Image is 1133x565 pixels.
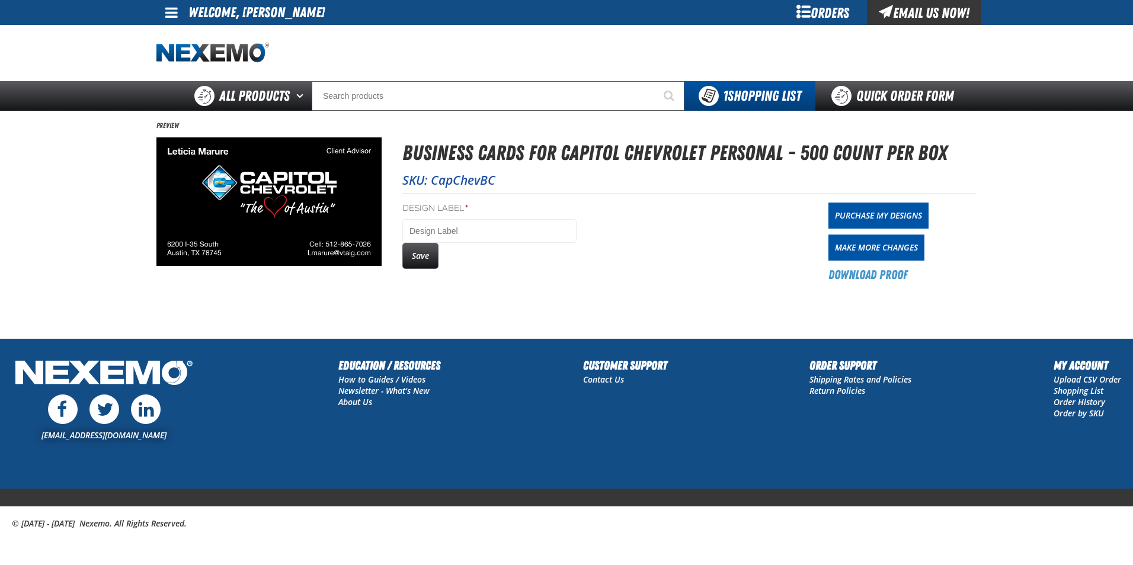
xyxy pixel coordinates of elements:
[338,357,440,374] h2: Education / Resources
[1054,396,1105,407] a: Order History
[684,81,815,111] button: You have 1 Shopping List. Open to view details
[723,88,728,104] strong: 1
[156,121,179,130] span: Preview
[156,43,269,63] a: Home
[1054,357,1121,374] h2: My Account
[809,374,911,385] a: Shipping Rates and Policies
[809,357,911,374] h2: Order Support
[41,429,167,441] a: [EMAIL_ADDRESS][DOMAIN_NAME]
[219,85,290,107] span: All Products
[1054,374,1121,385] a: Upload CSV Order
[828,267,908,283] a: Download Proof
[338,374,425,385] a: How to Guides / Videos
[292,81,312,111] button: Open All Products pages
[338,396,372,407] a: About Us
[583,374,624,385] a: Contact Us
[402,137,977,169] h1: Business Cards for Capitol Chevrolet Personal - 500 count per box
[815,81,976,111] a: Quick Order Form
[156,137,382,266] img: CapChevBC-CapChevBC3.5x2-1755019799-689b7a174fdc7596371234.jpg
[402,203,577,214] label: Design Label
[1054,407,1104,419] a: Order by SKU
[156,43,269,63] img: Nexemo logo
[723,88,801,104] span: Shopping List
[338,385,430,396] a: Newsletter - What's New
[402,219,577,243] input: Design Label
[312,81,684,111] input: Search
[12,357,196,391] img: Nexemo Logo
[583,357,667,374] h2: Customer Support
[809,385,865,396] a: Return Policies
[828,235,924,261] a: Make More Changes
[828,203,929,229] a: Purchase My Designs
[402,172,495,188] span: SKU: CapChevBC
[655,81,684,111] button: Start Searching
[402,243,439,269] button: Save
[1054,385,1103,396] a: Shopping List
